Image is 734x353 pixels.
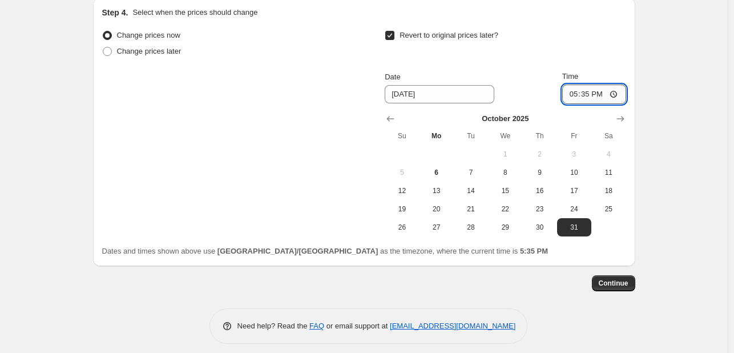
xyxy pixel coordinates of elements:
[562,168,587,177] span: 10
[420,127,454,145] th: Monday
[324,322,390,330] span: or email support at
[596,131,621,141] span: Sa
[493,150,518,159] span: 1
[488,182,522,200] button: Wednesday October 15 2025
[385,127,419,145] th: Sunday
[591,145,626,163] button: Saturday October 4 2025
[389,204,414,214] span: 19
[454,218,488,236] button: Tuesday October 28 2025
[458,168,483,177] span: 7
[557,163,591,182] button: Friday October 10 2025
[454,127,488,145] th: Tuesday
[488,218,522,236] button: Wednesday October 29 2025
[591,163,626,182] button: Saturday October 11 2025
[596,204,621,214] span: 25
[527,168,552,177] span: 9
[527,186,552,195] span: 16
[493,131,518,141] span: We
[458,204,483,214] span: 21
[493,186,518,195] span: 15
[522,200,556,218] button: Thursday October 23 2025
[493,168,518,177] span: 8
[390,322,515,330] a: [EMAIL_ADDRESS][DOMAIN_NAME]
[385,218,419,236] button: Sunday October 26 2025
[102,247,549,255] span: Dates and times shown above use as the timezone, where the current time is
[420,200,454,218] button: Monday October 20 2025
[522,218,556,236] button: Thursday October 30 2025
[454,163,488,182] button: Tuesday October 7 2025
[557,200,591,218] button: Friday October 24 2025
[562,150,587,159] span: 3
[596,168,621,177] span: 11
[596,150,621,159] span: 4
[454,200,488,218] button: Tuesday October 21 2025
[562,72,578,81] span: Time
[382,111,398,127] button: Show previous month, September 2025
[400,31,498,39] span: Revert to original prices later?
[458,186,483,195] span: 14
[612,111,628,127] button: Show next month, November 2025
[454,182,488,200] button: Tuesday October 14 2025
[591,182,626,200] button: Saturday October 18 2025
[522,127,556,145] th: Thursday
[562,204,587,214] span: 24
[132,7,257,18] p: Select when the prices should change
[493,223,518,232] span: 29
[522,182,556,200] button: Thursday October 16 2025
[424,131,449,141] span: Mo
[562,223,587,232] span: 31
[557,218,591,236] button: Friday October 31 2025
[117,47,182,55] span: Change prices later
[309,322,324,330] a: FAQ
[389,168,414,177] span: 5
[557,182,591,200] button: Friday October 17 2025
[527,204,552,214] span: 23
[488,200,522,218] button: Wednesday October 22 2025
[389,186,414,195] span: 12
[527,131,552,141] span: Th
[385,182,419,200] button: Sunday October 12 2025
[420,218,454,236] button: Monday October 27 2025
[420,182,454,200] button: Monday October 13 2025
[424,204,449,214] span: 20
[458,131,483,141] span: Tu
[389,223,414,232] span: 26
[488,163,522,182] button: Wednesday October 8 2025
[527,150,552,159] span: 2
[527,223,552,232] span: 30
[385,73,400,81] span: Date
[557,127,591,145] th: Friday
[557,145,591,163] button: Friday October 3 2025
[562,131,587,141] span: Fr
[420,163,454,182] button: Today Monday October 6 2025
[389,131,414,141] span: Su
[424,168,449,177] span: 6
[591,200,626,218] button: Saturday October 25 2025
[488,145,522,163] button: Wednesday October 1 2025
[493,204,518,214] span: 22
[102,7,128,18] h2: Step 4.
[592,275,635,291] button: Continue
[522,163,556,182] button: Thursday October 9 2025
[217,247,378,255] b: [GEOGRAPHIC_DATA]/[GEOGRAPHIC_DATA]
[562,186,587,195] span: 17
[385,200,419,218] button: Sunday October 19 2025
[599,279,628,288] span: Continue
[385,85,494,103] input: 10/6/2025
[424,223,449,232] span: 27
[424,186,449,195] span: 13
[591,127,626,145] th: Saturday
[520,247,548,255] b: 5:35 PM
[562,85,626,104] input: 12:00
[237,322,310,330] span: Need help? Read the
[117,31,180,39] span: Change prices now
[385,163,419,182] button: Sunday October 5 2025
[596,186,621,195] span: 18
[522,145,556,163] button: Thursday October 2 2025
[458,223,483,232] span: 28
[488,127,522,145] th: Wednesday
